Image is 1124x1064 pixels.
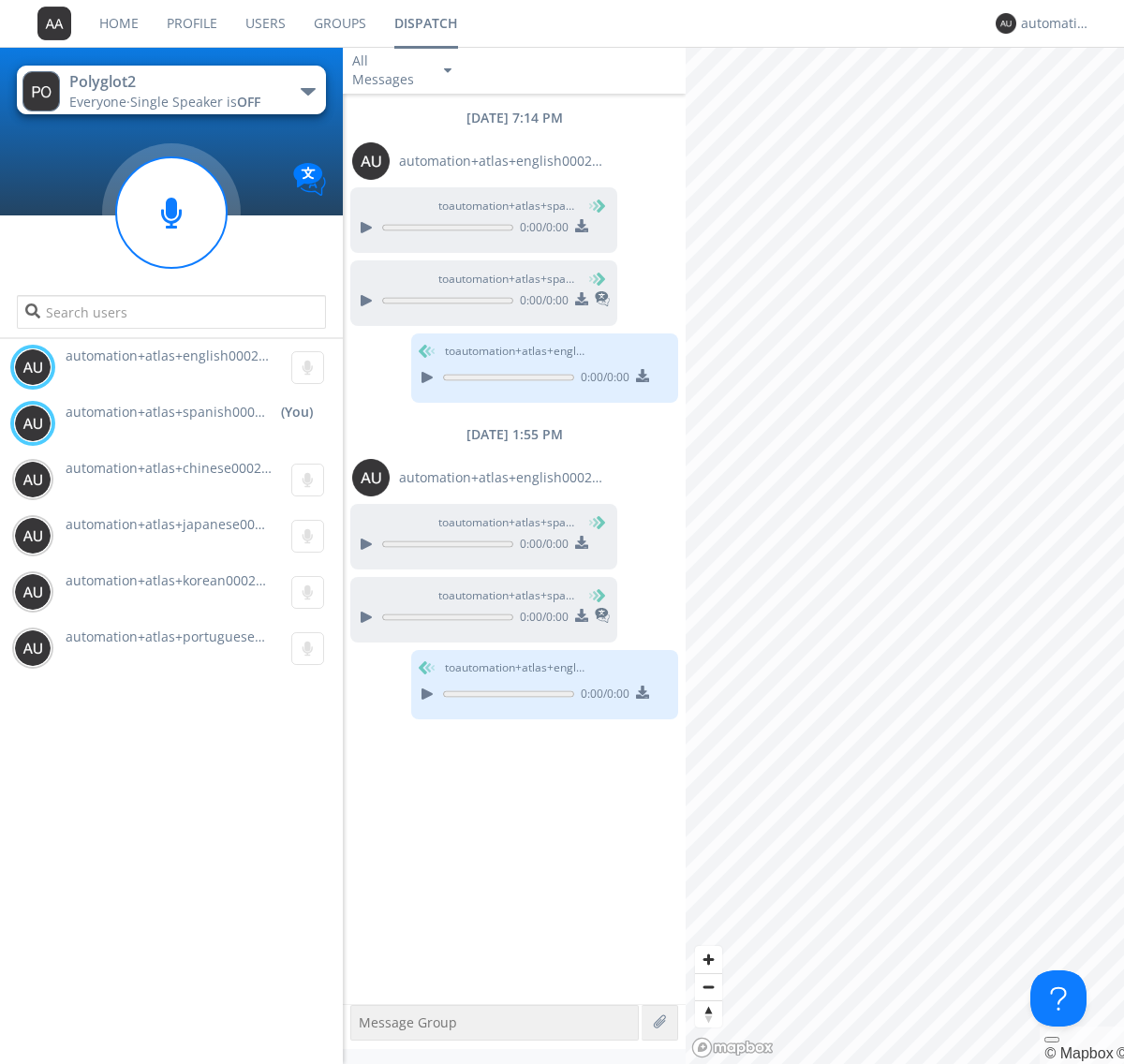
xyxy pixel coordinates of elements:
span: automation+atlas+japanese0002+org2 [66,515,305,533]
img: 373638.png [14,517,52,554]
div: Polyglot2 [69,71,280,93]
span: Zoom out [695,974,722,1000]
div: [DATE] 7:14 PM [343,109,686,127]
img: translated-message [595,608,610,623]
div: [DATE] 1:55 PM [343,425,686,444]
span: automation+atlas+chinese0002+org2 [66,459,297,477]
img: 373638.png [37,7,71,40]
span: to automation+atlas+english0002+org2 [445,659,585,676]
span: automation+atlas+english0002+org2 [399,152,605,170]
a: Mapbox [1044,1045,1113,1061]
img: 373638.png [352,142,390,180]
span: Single Speaker is [130,93,260,111]
img: download media button [575,219,588,232]
button: Polyglot2Everyone·Single Speaker isOFF [17,66,325,114]
span: automation+atlas+english0002+org2 [399,468,605,487]
div: automation+atlas+spanish0002+org2 [1021,14,1091,33]
span: OFF [237,93,260,111]
img: 373638.png [14,405,52,442]
button: Zoom in [695,946,722,973]
img: caret-down-sm.svg [444,68,451,73]
img: translated-message [595,291,610,306]
span: to automation+atlas+english0002+org2 [445,343,585,360]
img: 373638.png [14,629,52,667]
img: download media button [575,536,588,549]
img: download media button [636,686,649,699]
img: 373638.png [22,71,60,111]
img: download media button [636,369,649,382]
button: Reset bearing to north [695,1000,722,1027]
img: 373638.png [14,573,52,611]
img: 373638.png [14,461,52,498]
span: 0:00 / 0:00 [513,292,569,313]
input: Search users [17,295,325,329]
span: automation+atlas+english0002+org2 [66,347,294,364]
span: automation+atlas+korean0002+org2 [66,571,291,589]
div: All Messages [352,52,427,89]
a: Mapbox logo [691,1037,774,1058]
span: This is a translated message [595,605,610,629]
span: to automation+atlas+spanish0002+org2 [438,198,579,214]
div: (You) [281,403,313,421]
span: to automation+atlas+spanish0002+org2 [438,587,579,604]
img: download media button [575,609,588,622]
span: 0:00 / 0:00 [574,369,629,390]
span: 0:00 / 0:00 [574,686,629,706]
span: to automation+atlas+spanish0002+org2 [438,271,579,288]
img: 373638.png [352,459,390,496]
span: 0:00 / 0:00 [513,219,569,240]
span: 0:00 / 0:00 [513,536,569,556]
button: Zoom out [695,973,722,1000]
span: automation+atlas+spanish0002+org2 [66,403,272,421]
span: automation+atlas+portuguese0002+org2 [66,628,320,645]
img: 373638.png [996,13,1016,34]
img: 373638.png [14,348,52,386]
span: This is a translated message [595,288,610,313]
div: Everyone · [69,93,280,111]
iframe: Toggle Customer Support [1030,970,1087,1027]
button: Toggle attribution [1044,1037,1059,1042]
img: Translation enabled [293,163,326,196]
span: 0:00 / 0:00 [513,609,569,629]
span: to automation+atlas+spanish0002+org2 [438,514,579,531]
img: download media button [575,292,588,305]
